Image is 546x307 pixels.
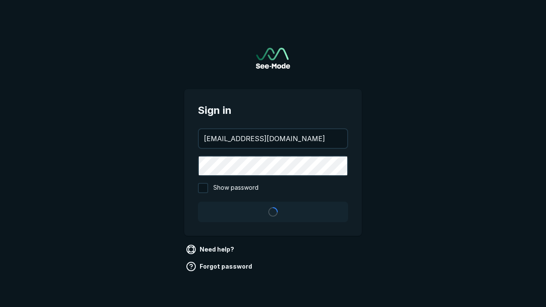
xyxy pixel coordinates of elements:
img: See-Mode Logo [256,48,290,69]
span: Show password [213,183,258,193]
span: Sign in [198,103,348,118]
a: Go to sign in [256,48,290,69]
a: Forgot password [184,260,256,273]
input: your@email.com [199,129,347,148]
a: Need help? [184,243,238,256]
